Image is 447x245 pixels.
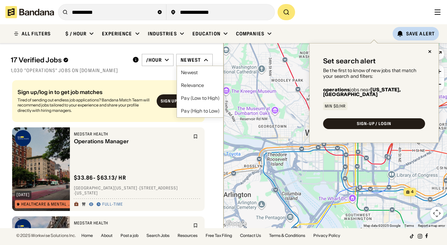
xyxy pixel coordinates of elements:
div: grid [11,78,213,228]
div: MedStar Health [74,131,189,137]
div: MedStar Health [74,220,189,226]
div: 17 Verified Jobs [11,56,127,64]
div: Newest [181,57,201,63]
div: Save Alert [406,31,435,37]
div: Industries [148,31,177,37]
div: ALL FILTERS [22,31,51,36]
div: Pay (Low to High) [181,96,219,100]
div: Pay (High to Low) [181,109,219,113]
img: Google [225,219,247,228]
a: Free Tax Filing [206,234,232,238]
div: Healthcare & Mental Health [21,202,71,206]
img: MedStar Health logo [15,219,31,235]
div: Be the first to know of new jobs that match your search and filters: [323,68,425,79]
span: Map data ©2025 Google [364,224,400,227]
div: Tired of sending out endless job applications? Bandana Match Team will recommend jobs tailored to... [18,97,151,113]
a: Privacy Policy [313,234,340,238]
b: [US_STATE], [GEOGRAPHIC_DATA] [323,87,401,97]
div: Operations Manager [74,138,189,145]
span: 4 [411,189,414,195]
div: [DATE] [17,193,30,197]
a: Resources [178,234,198,238]
div: © 2025 Workwise Solutions Inc. [16,234,76,238]
div: $ / hour [65,31,86,37]
div: Set search alert [323,57,376,65]
div: Full-time [102,202,123,207]
a: Report a map error [418,224,445,227]
div: jobs near [323,87,425,97]
div: Relevance [181,83,219,88]
div: 1,030 "operations" jobs on [DOMAIN_NAME] [11,67,213,73]
img: Bandana logotype [5,6,54,18]
b: operations [323,87,350,93]
div: SIGN-UP / LOGIN [357,122,391,126]
a: Open this area in Google Maps (opens a new window) [225,219,247,228]
img: MedStar Health logo [15,130,31,146]
a: Contact Us [240,234,261,238]
div: Experience [102,31,132,37]
div: [GEOGRAPHIC_DATA][US_STATE] · [STREET_ADDRESS] · [US_STATE] [74,185,201,196]
div: Sign up / Log in [161,99,195,104]
div: $ 33.86 - $63.13 / hr [74,174,126,181]
div: Companies [236,31,264,37]
a: About [101,234,112,238]
a: Post a job [121,234,138,238]
div: Sign up/log in to get job matches [18,89,151,95]
a: Home [81,234,93,238]
a: Terms & Conditions [269,234,305,238]
div: Newest [181,70,219,75]
button: Map camera controls [430,207,444,220]
div: Min $0/hr [325,104,346,108]
a: Search Jobs [147,234,169,238]
div: Education [192,31,220,37]
div: Operations Manager [74,227,189,234]
div: /hour [146,57,162,63]
a: Terms (opens in new tab) [404,224,414,227]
